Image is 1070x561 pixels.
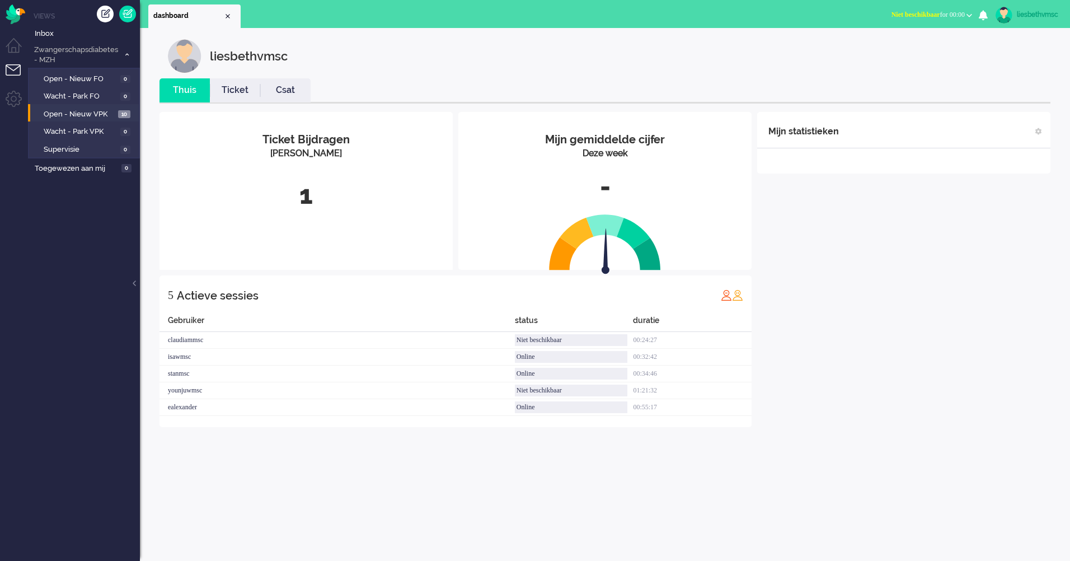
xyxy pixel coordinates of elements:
a: Supervisie 0 [32,143,139,155]
div: 01:21:32 [633,382,752,399]
img: arrow.svg [581,228,630,277]
div: Niet beschikbaar [515,385,628,396]
li: Niet beschikbaarfor 00:00 [885,3,979,28]
li: Dashboard menu [6,38,31,63]
div: 00:34:46 [633,366,752,382]
a: Wacht - Park FO 0 [32,90,139,102]
li: Csat [260,78,311,102]
button: Niet beschikbaarfor 00:00 [885,7,979,23]
li: Thuis [159,78,210,102]
div: Ticket Bijdragen [168,132,444,148]
div: Online [515,401,628,413]
img: flow_omnibird.svg [6,4,25,24]
div: Deze week [467,147,743,160]
span: 0 [120,128,130,136]
span: 0 [120,75,130,83]
a: Omnidesk [6,7,25,16]
span: 0 [120,92,130,101]
div: Online [515,351,628,363]
div: Mijn statistieken [768,120,839,143]
span: Inbox [35,29,140,39]
div: Creëer ticket [97,6,114,22]
a: liesbethvmsc [993,7,1059,24]
a: Wacht - Park VPK 0 [32,125,139,137]
img: profile_red.svg [721,289,732,301]
span: 0 [120,146,130,154]
a: Open - Nieuw VPK 10 [32,107,139,120]
a: Thuis [159,84,210,97]
div: status [515,315,633,332]
div: Online [515,368,628,380]
div: Mijn gemiddelde cijfer [467,132,743,148]
span: 0 [121,164,132,172]
div: stanmsc [159,366,515,382]
img: profile_orange.svg [732,289,743,301]
div: duratie [633,315,752,332]
span: for 00:00 [891,11,965,18]
li: Dashboard [148,4,241,28]
span: Zwangerschapsdiabetes - MZH [32,45,119,66]
div: Close tab [223,12,232,21]
li: Tickets menu [6,64,31,90]
div: 00:55:17 [633,399,752,416]
div: 00:32:42 [633,349,752,366]
a: Quick Ticket [119,6,136,22]
a: Toegewezen aan mij 0 [32,162,140,174]
div: 00:24:27 [633,332,752,349]
span: 10 [118,110,130,119]
div: Niet beschikbaar [515,334,628,346]
div: 5 [168,284,173,306]
span: Toegewezen aan mij [35,163,118,174]
li: Admin menu [6,91,31,116]
li: Views [34,11,140,21]
a: Inbox [32,27,140,39]
span: Niet beschikbaar [891,11,940,18]
li: Ticket [210,78,260,102]
div: [PERSON_NAME] [168,147,444,160]
div: - [467,169,743,205]
img: semi_circle.svg [549,214,661,270]
a: Csat [260,84,311,97]
div: liesbethvmsc [210,39,288,73]
a: Open - Nieuw FO 0 [32,72,139,85]
div: claudiammsc [159,332,515,349]
span: Open - Nieuw FO [44,74,118,85]
div: 1 [168,177,444,214]
span: Wacht - Park FO [44,91,118,102]
span: Supervisie [44,144,118,155]
a: Ticket [210,84,260,97]
span: Wacht - Park VPK [44,127,118,137]
div: ealexander [159,399,515,416]
div: younjuwmsc [159,382,515,399]
div: liesbethvmsc [1017,9,1059,20]
span: dashboard [153,11,223,21]
img: avatar [996,7,1012,24]
div: isawmsc [159,349,515,366]
div: Actieve sessies [177,284,259,307]
span: Open - Nieuw VPK [44,109,115,120]
div: Gebruiker [159,315,515,332]
img: customer.svg [168,39,201,73]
